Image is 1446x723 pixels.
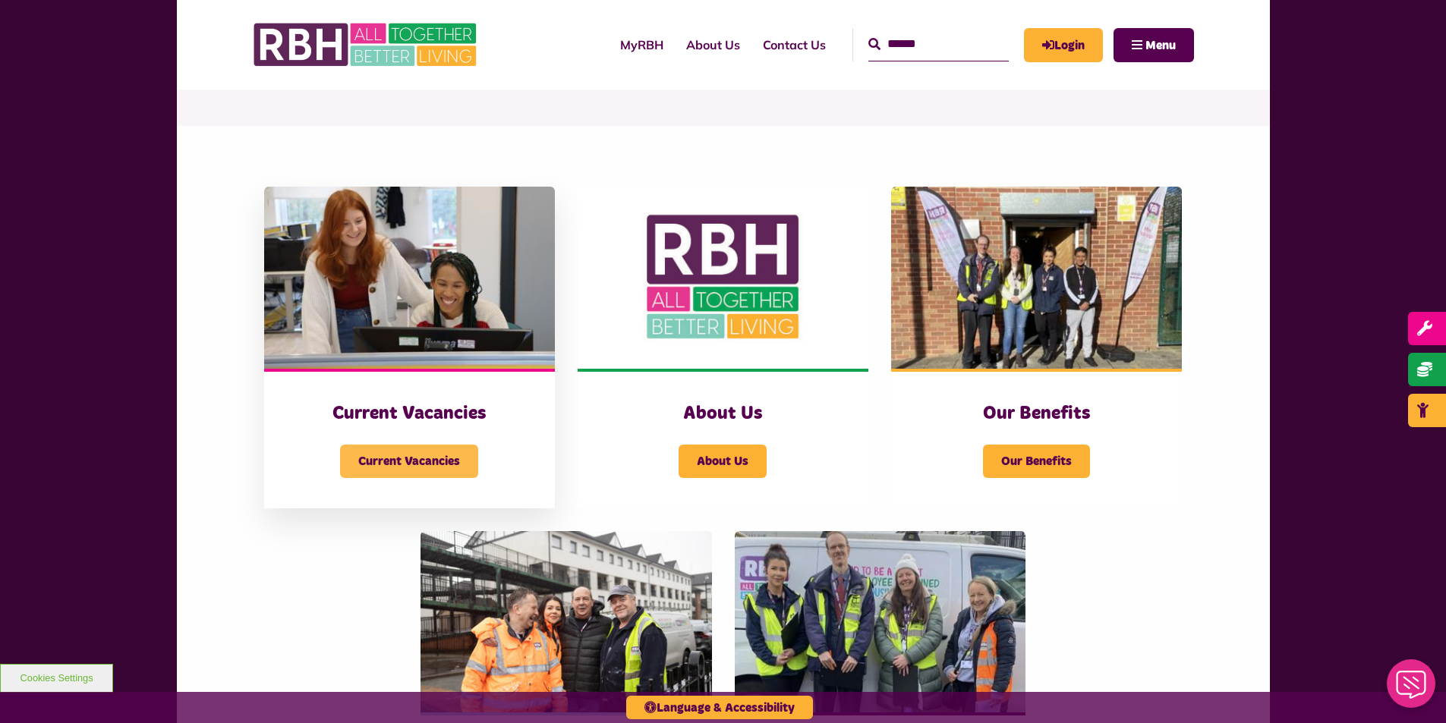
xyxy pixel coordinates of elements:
[868,28,1009,61] input: Search
[1024,28,1103,62] a: MyRBH
[1114,28,1194,62] button: Navigation
[578,187,868,508] a: About Us About Us
[679,445,767,478] span: About Us
[675,24,751,65] a: About Us
[264,187,555,369] img: IMG 1470
[1378,655,1446,723] iframe: Netcall Web Assistant for live chat
[295,402,525,426] h3: Current Vacancies
[340,445,478,478] span: Current Vacancies
[751,24,837,65] a: Contact Us
[253,15,480,74] img: RBH
[735,531,1025,713] img: 391760240 1590016381793435 2179504426197536539 N
[626,696,813,719] button: Language & Accessibility
[264,187,555,508] a: Current Vacancies Current Vacancies
[983,445,1090,478] span: Our Benefits
[421,531,711,713] img: SAZMEDIA RBH 21FEB24 46
[891,187,1182,369] img: Dropinfreehold2
[891,187,1182,508] a: Our Benefits Our Benefits
[608,402,838,426] h3: About Us
[1145,39,1176,52] span: Menu
[578,187,868,369] img: RBH Logo Social Media 480X360 (1)
[609,24,675,65] a: MyRBH
[921,402,1151,426] h3: Our Benefits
